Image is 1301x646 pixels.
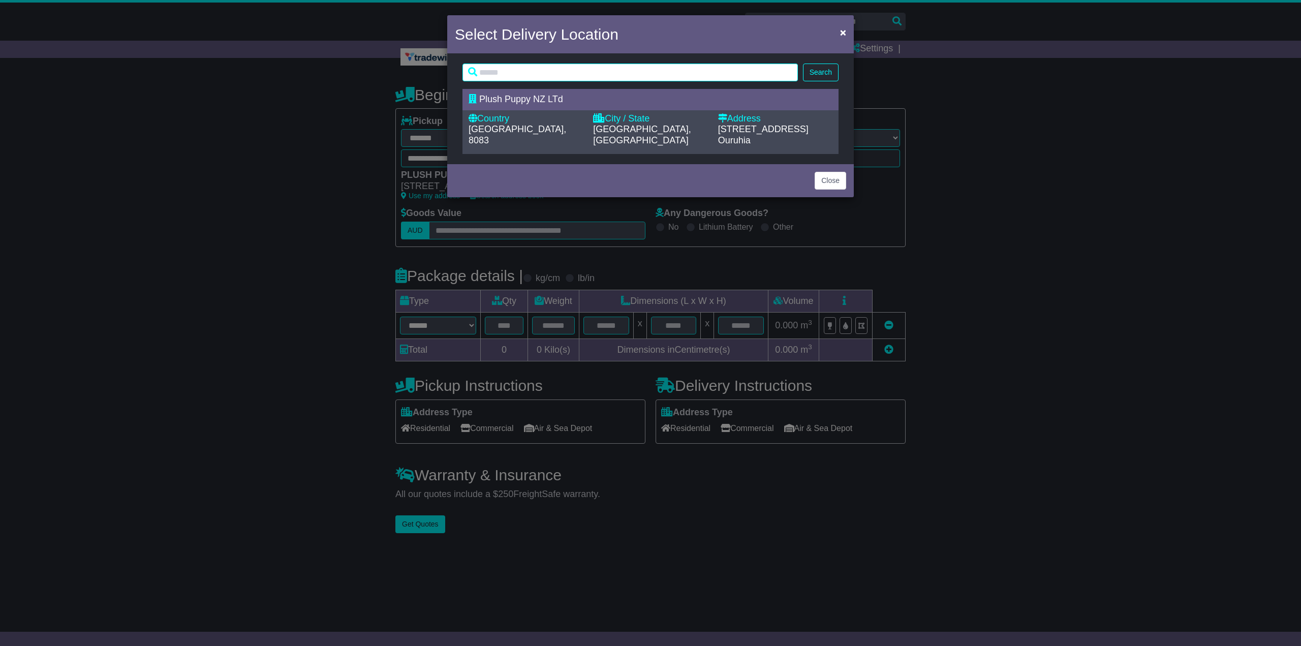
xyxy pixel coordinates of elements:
[718,113,832,125] div: Address
[815,172,846,190] button: Close
[479,94,563,104] span: Plush Puppy NZ LTd
[718,135,751,145] span: Ouruhia
[835,22,851,43] button: Close
[840,26,846,38] span: ×
[455,23,618,46] h4: Select Delivery Location
[593,113,707,125] div: City / State
[469,124,566,145] span: [GEOGRAPHIC_DATA], 8083
[803,64,839,81] button: Search
[593,124,691,145] span: [GEOGRAPHIC_DATA], [GEOGRAPHIC_DATA]
[469,113,583,125] div: Country
[718,124,809,134] span: [STREET_ADDRESS]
